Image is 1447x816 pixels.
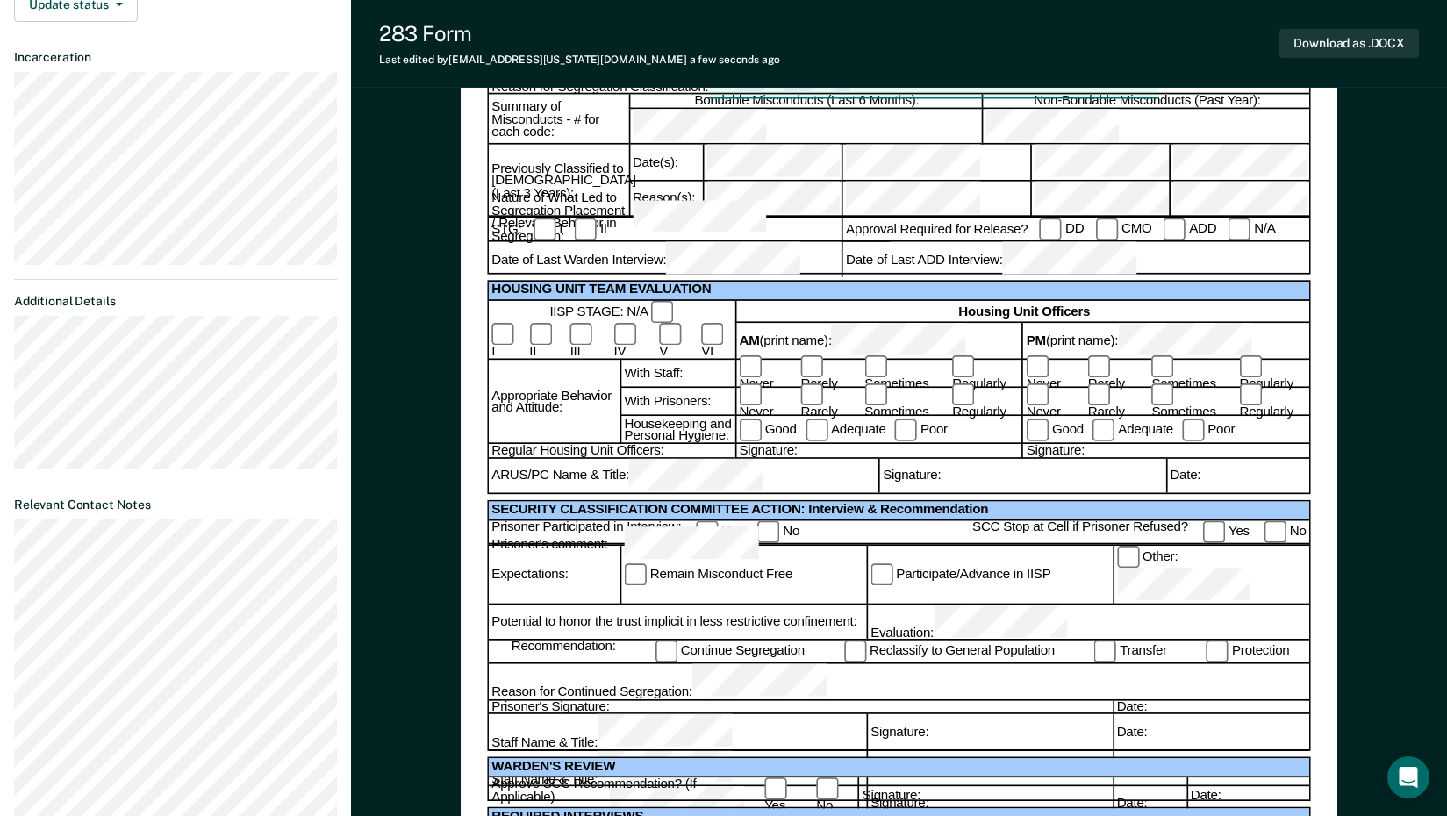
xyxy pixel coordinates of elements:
input: III [570,324,592,346]
div: Staff Name & Title: [491,750,866,784]
div: Evaluation: [870,605,1309,639]
label: Regularly [952,384,1022,419]
input: Remain Misconduct Free [624,563,646,585]
label: III [570,324,602,359]
input: Adequate [806,419,827,440]
b: AM [739,334,759,347]
label: Rarely [800,384,856,419]
div: With Staff: [620,360,734,388]
input: Good [1027,419,1049,440]
div: Signature: [866,750,1113,786]
div: Expectations: [489,547,620,605]
input: Adequate [1092,419,1114,440]
label: VI [701,324,734,359]
label: No [1264,521,1307,543]
div: Staff Name & Title: [491,714,866,748]
div: Signature: [878,459,1165,493]
label: V [659,324,690,359]
label: II [529,324,558,359]
input: Protection [1207,641,1229,662]
input: CMO [1096,218,1118,240]
input: Regularly [1239,355,1261,377]
dt: Additional Details [14,294,337,309]
input: II [575,218,597,240]
label: Sometimes [864,384,943,419]
input: Rarely [1088,355,1110,377]
div: Date of Last ADD Interview: [846,242,1309,276]
div: Date: [1112,700,1308,714]
input: Good [739,419,761,440]
label: Regularly [952,355,1022,390]
label: II [575,218,607,240]
input: Poor [1182,419,1204,440]
label: Transfer [1094,641,1167,662]
div: Recommendation: [491,641,1309,662]
input: Poor [895,419,917,440]
label: N/A [1229,218,1276,240]
div: With Prisoners: [620,388,734,416]
input: Transfer [1094,641,1116,662]
label: Yes [764,777,810,812]
input: Never [1027,384,1049,406]
div: Date: [1112,714,1308,750]
div: Date: [1165,459,1309,493]
label: Rarely [1088,384,1143,419]
input: Yes [696,521,718,543]
div: Date of Last Warden Interview: [491,242,891,276]
div: Nature of What Led to Segregation Placement / Relevant Behavior in Segregation: [489,218,628,219]
input: Sometimes [864,384,886,406]
label: CMO [1096,218,1152,240]
input: Participate/Advance in IISP [870,563,892,585]
div: Potential to honor the trust implicit in less restrictive confinement: [489,605,866,641]
label: Rarely [1088,355,1143,390]
label: Never [1027,355,1079,390]
input: Yes [764,777,786,799]
div: Yes [1188,521,1250,543]
div: Reason for Continued Segregation: [491,664,1309,698]
label: Poor [1182,419,1235,440]
input: DD [1040,218,1062,240]
div: (print name): [1027,324,1309,358]
label: Sometimes [1151,355,1230,390]
div: Appropriate Behavior and Attitude: [489,360,620,445]
div: Reason for Segregation Classification: [491,77,1309,99]
div: SCC Stop at Cell if Prisoner Refused? [972,521,1309,543]
dt: Incarceration [14,50,337,65]
label: DD [1040,218,1085,240]
input: Regularly [952,355,974,377]
div: Signature: [1022,445,1309,459]
input: V [659,324,681,346]
label: No [757,521,799,543]
label: Good [739,419,796,440]
div: Bondable Misconducts (Last 6 Months): [628,95,981,109]
input: Never [739,384,761,406]
div: (print name): [739,324,1021,358]
input: Rarely [800,384,822,406]
label: Protection [1207,641,1290,662]
input: VI [701,324,723,346]
input: Rarely [1088,384,1110,406]
input: No [757,521,779,543]
div: STG: [491,221,521,239]
label: Adequate [1092,419,1173,440]
div: Prisoner's Signature: [489,700,1113,714]
div: 283 Form [379,21,780,47]
label: Regularly [1239,355,1309,390]
input: I [534,218,555,240]
label: Sometimes [864,355,943,390]
input: Reclassify to General Population [844,641,866,662]
label: Never [1027,384,1079,419]
div: Summary of Misconducts - # for each code: [489,95,628,145]
div: Prisoner Participated in Interview: [491,521,799,543]
b: PM [1027,334,1046,347]
label: IV [613,324,647,359]
b: Housing Unit Officers [958,305,1090,318]
b: SECURITY CLASSIFICATION COMMITTEE ACTION: Interview & Recommendation [491,502,988,517]
div: Non-Bondable Misconducts (Past Year): [981,109,1309,145]
input: Never [739,355,761,377]
label: ADD [1164,218,1216,240]
input: I [491,324,513,346]
div: Signature: [858,777,1186,812]
label: Never [739,355,792,390]
label: Yes [696,521,742,543]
